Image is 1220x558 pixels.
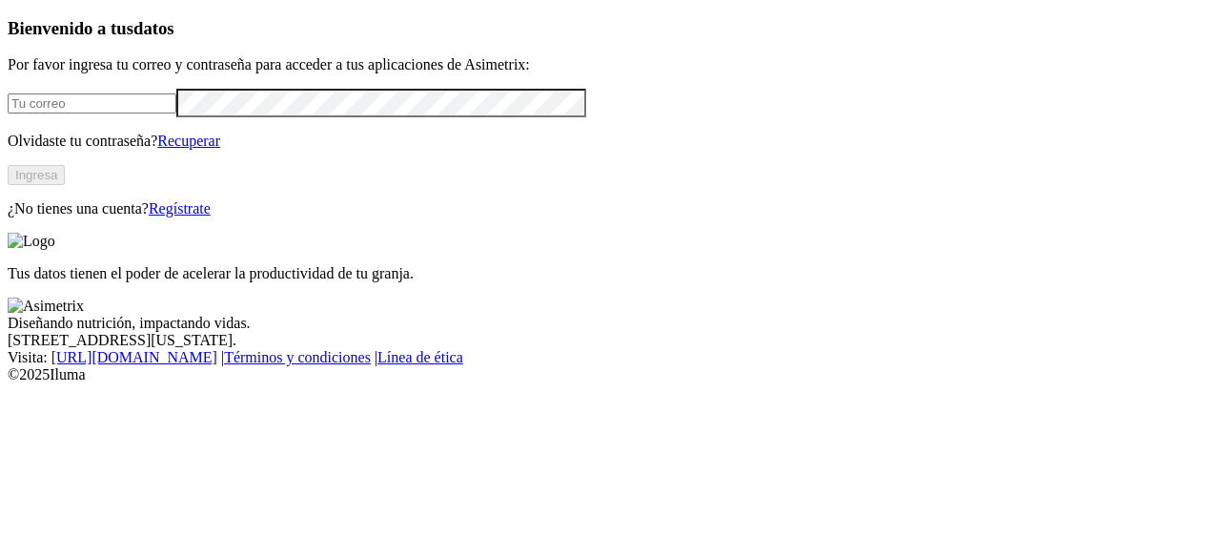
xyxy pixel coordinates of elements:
img: Asimetrix [8,298,84,315]
p: Por favor ingresa tu correo y contraseña para acceder a tus aplicaciones de Asimetrix: [8,56,1212,73]
div: [STREET_ADDRESS][US_STATE]. [8,332,1212,349]
div: Visita : | | [8,349,1212,366]
a: Recuperar [157,133,220,149]
div: Diseñando nutrición, impactando vidas. [8,315,1212,332]
p: Tus datos tienen el poder de acelerar la productividad de tu granja. [8,265,1212,282]
h3: Bienvenido a tus [8,18,1212,39]
span: datos [133,18,174,38]
a: Regístrate [149,200,211,217]
p: ¿No tienes una cuenta? [8,200,1212,217]
a: Términos y condiciones [224,349,371,365]
p: Olvidaste tu contraseña? [8,133,1212,150]
a: [URL][DOMAIN_NAME] [51,349,217,365]
a: Línea de ética [377,349,463,365]
input: Tu correo [8,93,176,114]
button: Ingresa [8,165,65,185]
img: Logo [8,233,55,250]
div: © 2025 Iluma [8,366,1212,383]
